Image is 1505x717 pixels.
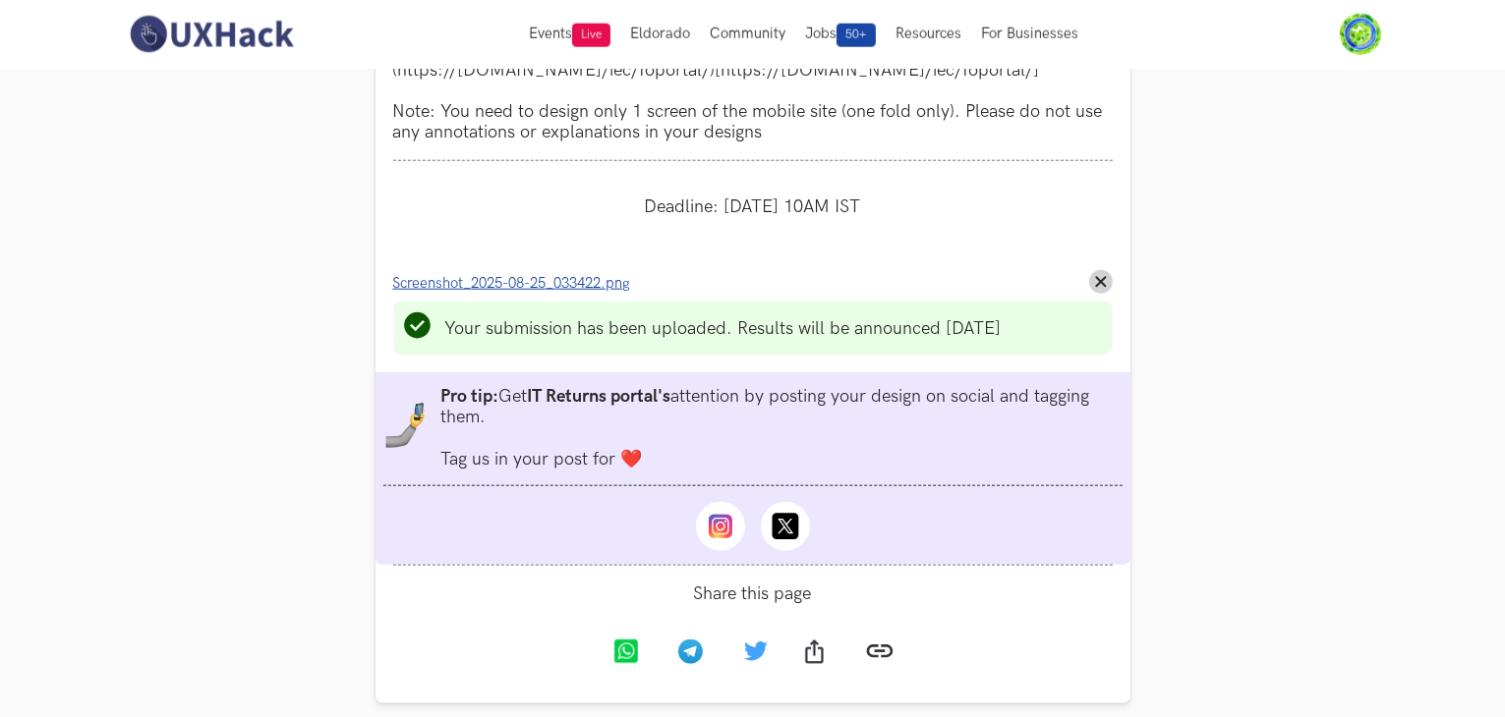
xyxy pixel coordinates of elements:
[383,403,430,449] img: mobile-in-hand.png
[613,639,638,664] img: Whatsapp
[572,24,610,47] span: Live
[124,14,299,55] img: UXHack-logo.png
[850,622,909,686] a: Copy link
[393,179,1113,235] div: Deadline: [DATE] 10AM IST
[393,583,1113,604] span: Share this page
[785,625,850,684] a: Share
[440,386,498,407] strong: Pro tip:
[662,625,726,684] a: Telegram
[393,272,643,293] a: Screenshot_2025-08-25_033422.png
[393,275,631,292] span: Screenshot_2025-08-25_033422.png
[678,639,703,664] img: Telegram
[805,639,823,664] img: Share
[527,386,670,407] strong: IT Returns portal's
[837,24,876,47] span: 50+
[1340,14,1381,55] img: Your profile pic
[445,318,1002,339] li: Your submission has been uploaded. Results will be announced [DATE]
[597,625,662,684] a: Whatsapp
[440,386,1122,469] li: Get attention by posting your design on social and tagging them. Tag us in your post for ❤️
